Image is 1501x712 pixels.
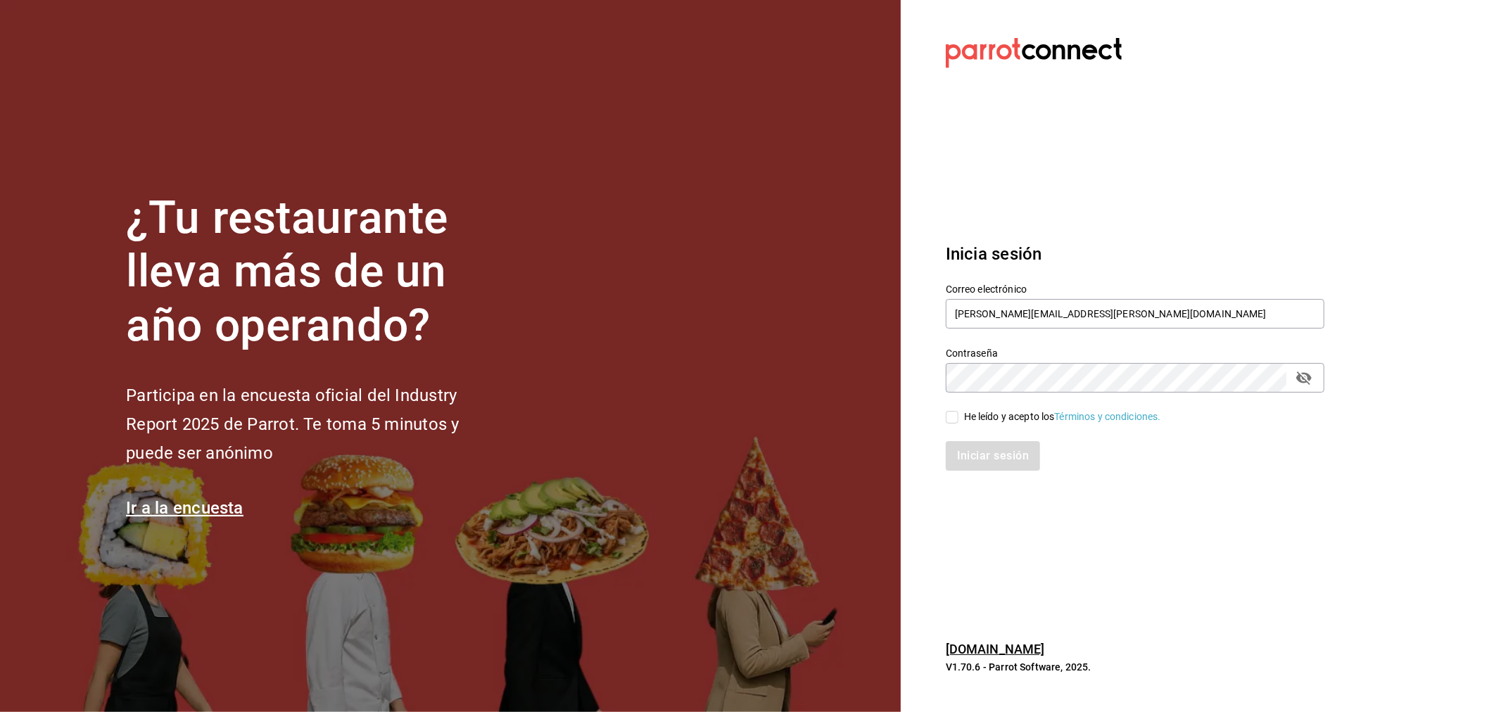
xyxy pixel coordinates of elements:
div: He leído y acepto los [964,409,1161,424]
a: Términos y condiciones. [1055,411,1161,422]
button: passwordField [1292,366,1316,390]
a: Ir a la encuesta [126,498,243,518]
label: Correo electrónico [946,284,1324,294]
h1: ¿Tu restaurante lleva más de un año operando? [126,191,506,353]
input: Ingresa tu correo electrónico [946,299,1324,329]
h2: Participa en la encuesta oficial del Industry Report 2025 de Parrot. Te toma 5 minutos y puede se... [126,381,506,467]
label: Contraseña [946,348,1324,358]
h3: Inicia sesión [946,241,1324,267]
a: [DOMAIN_NAME] [946,642,1045,656]
p: V1.70.6 - Parrot Software, 2025. [946,660,1324,674]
